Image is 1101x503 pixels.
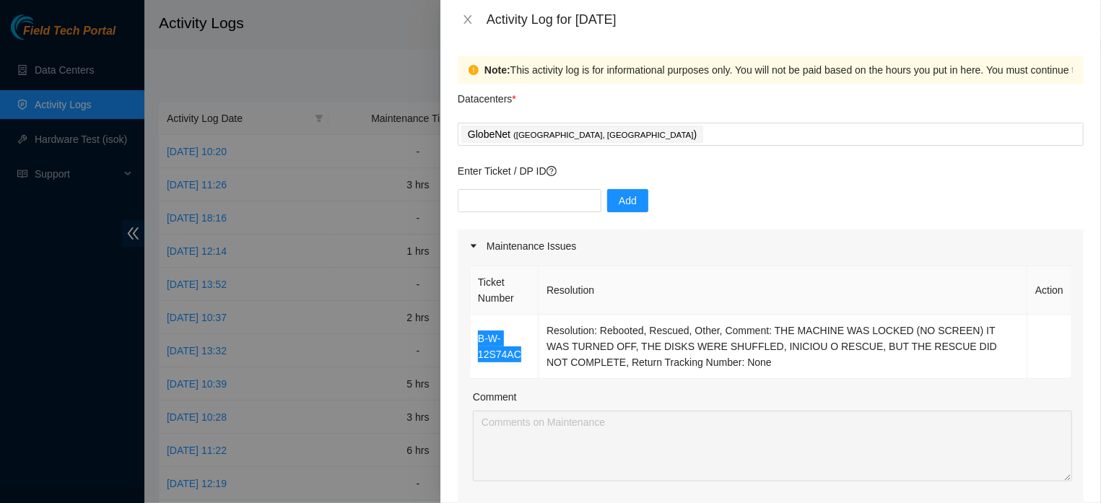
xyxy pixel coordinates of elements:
label: Comment [473,389,517,405]
span: exclamation-circle [469,65,479,75]
th: Ticket Number [470,266,539,315]
th: Resolution [539,266,1027,315]
div: Activity Log for [DATE] [487,12,1084,27]
div: Maintenance Issues [458,229,1084,263]
p: Enter Ticket / DP ID [458,163,1084,179]
span: caret-right [469,242,478,250]
p: GlobeNet ) [468,126,697,143]
span: Add [619,193,637,209]
textarea: Comment [473,411,1072,481]
p: Datacenters [458,84,516,107]
span: question-circle [547,166,557,176]
th: Action [1027,266,1072,315]
button: Close [458,13,478,27]
button: Add [607,189,648,212]
a: B-W-12S74AC [478,333,521,360]
strong: Note: [484,62,510,78]
span: ( [GEOGRAPHIC_DATA], [GEOGRAPHIC_DATA] [513,131,694,139]
span: close [462,14,474,25]
td: Resolution: Rebooted, Rescued, Other, Comment: THE MACHINE WAS LOCKED (NO SCREEN) IT WAS TURNED O... [539,315,1027,379]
